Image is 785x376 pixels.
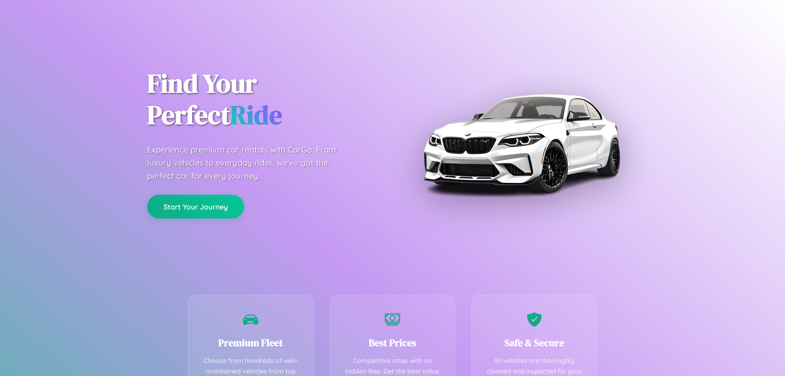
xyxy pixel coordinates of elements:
[147,195,244,218] button: Start Your Journey
[484,336,584,349] h3: Safe & Secure
[201,336,301,349] h3: Premium Fleet
[147,143,352,182] p: Experience premium car rentals with CarGo. From luxury vehicles to everyday rides, we've got the ...
[343,336,443,349] h3: Best Prices
[419,41,624,245] img: Premium BMW car rental vehicle
[147,68,380,131] h1: Find Your Perfect
[230,97,282,133] span: Ride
